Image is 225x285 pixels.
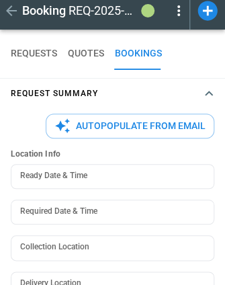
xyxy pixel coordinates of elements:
[11,149,214,159] h6: Location Info
[46,114,214,138] button: Autopopulate from Email
[11,200,205,225] input: Choose date
[11,38,57,70] button: REQUESTS
[11,164,205,189] input: Choose date
[22,3,66,19] h1: Booking
[69,3,136,19] h2: REQ-2025-003600
[115,38,162,70] button: BOOKINGS
[144,6,152,15] span: confirmed
[11,91,98,97] h4: Request Summary
[68,38,104,70] button: QUOTES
